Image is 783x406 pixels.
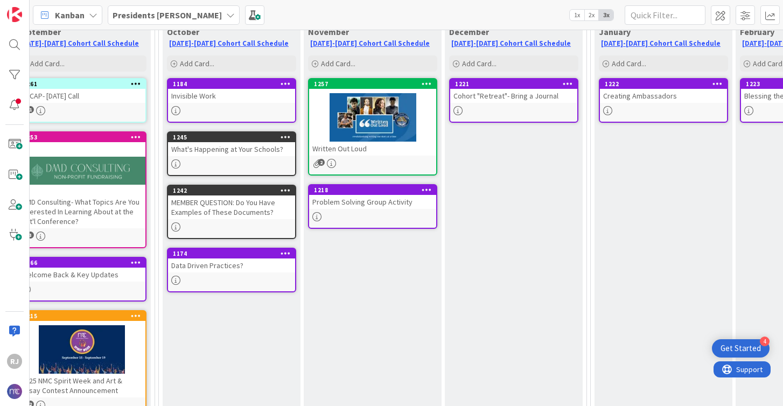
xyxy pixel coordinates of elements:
div: 1184 [168,79,295,89]
div: Problem Solving Group Activity [309,195,436,209]
div: 1257 [309,79,436,89]
div: Invisible Work [168,89,295,103]
div: 2025 NMC Spirit Week and Art & Essay Contest Announcement [18,374,145,397]
div: Open Get Started checklist, remaining modules: 4 [712,339,770,358]
div: DMD Consulting- What Topics Are You Interested In Learning About at the Nat'l Conference? [18,195,145,228]
a: [DATE]-[DATE] Cohort Call Schedule [19,39,139,48]
div: Cohort "Retreat"- Bring a Journal [450,89,577,103]
div: 1245 [173,134,295,141]
div: RJ [7,354,22,369]
div: 1218 [309,185,436,195]
div: 1222 [605,80,727,88]
span: Support [23,2,49,15]
div: Get Started [721,343,761,354]
div: RECAP- [DATE] Call [18,89,145,103]
div: Creating Ambassadors [600,89,727,103]
b: Presidents [PERSON_NAME] [113,10,222,20]
span: December [449,26,489,37]
div: What's Happening at Your Schools? [168,142,295,156]
img: Visit kanbanzone.com [7,7,22,22]
div: 1221 [455,80,577,88]
div: 1222Creating Ambassadors [600,79,727,103]
div: 1257Written Out Loud [309,79,436,156]
div: Data Driven Practices? [168,258,295,272]
div: 1253 [23,134,145,141]
div: Welcome Back & Key Updates [18,268,145,282]
div: 1184Invisible Work [168,79,295,103]
div: 1215 [23,312,145,320]
div: 1218Problem Solving Group Activity [309,185,436,209]
div: 1261RECAP- [DATE] Call [18,79,145,103]
span: Kanban [55,9,85,22]
div: 1261 [23,80,145,88]
div: 1166 [23,259,145,267]
span: Add Card... [180,59,214,68]
div: 1218 [314,186,436,194]
div: 1215 [18,311,145,321]
div: 1242 [168,186,295,195]
a: [DATE]-[DATE] Cohort Call Schedule [601,39,721,48]
span: 1x [570,10,584,20]
span: September [17,26,61,37]
a: [DATE]-[DATE] Cohort Call Schedule [451,39,571,48]
span: Add Card... [321,59,355,68]
div: 1245 [168,132,295,142]
div: 1174 [168,249,295,258]
div: 1221Cohort "Retreat"- Bring a Journal [450,79,577,103]
span: 3 [27,232,34,239]
div: 1174Data Driven Practices? [168,249,295,272]
a: [DATE]-[DATE] Cohort Call Schedule [310,39,430,48]
span: 2 [318,159,325,166]
div: 1253DMD Consulting- What Topics Are You Interested In Learning About at the Nat'l Conference? [18,132,145,228]
div: 1184 [173,80,295,88]
div: 1221 [450,79,577,89]
div: Written Out Loud [309,142,436,156]
div: 1174 [173,250,295,257]
div: 1261 [18,79,145,89]
div: 1242 [173,187,295,194]
span: October [167,26,199,37]
div: 12152025 NMC Spirit Week and Art & Essay Contest Announcement [18,311,145,397]
span: Add Card... [612,59,646,68]
span: November [308,26,349,37]
div: 1245What's Happening at Your Schools? [168,132,295,156]
div: 1253 [18,132,145,142]
div: 1257 [314,80,436,88]
span: February [740,26,774,37]
img: avatar [7,384,22,399]
span: 2x [584,10,599,20]
span: January [599,26,631,37]
span: Add Card... [30,59,65,68]
span: 1 [27,106,34,113]
span: 3x [599,10,613,20]
div: 1222 [600,79,727,89]
div: 1166 [18,258,145,268]
div: 1242MEMBER QUESTION: Do You Have Examples of These Documents? [168,186,295,219]
div: MEMBER QUESTION: Do You Have Examples of These Documents? [168,195,295,219]
div: 1166Welcome Back & Key Updates [18,258,145,282]
a: [DATE]-[DATE] Cohort Call Schedule [169,39,289,48]
input: Quick Filter... [625,5,705,25]
div: 4 [760,337,770,346]
span: Add Card... [462,59,497,68]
